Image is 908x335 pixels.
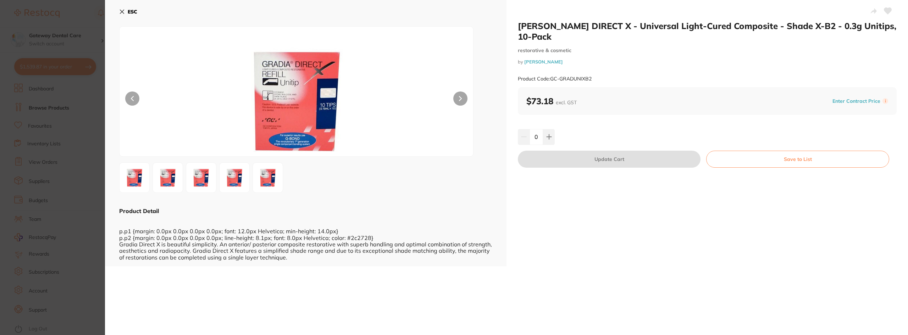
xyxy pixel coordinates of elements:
button: ESC [119,6,137,18]
a: [PERSON_NAME] [524,59,563,65]
small: Product Code: GC-GRADUNIXB2 [518,76,592,82]
div: p.p1 {margin: 0.0px 0.0px 0.0px 0.0px; font: 12.0px Helvetica; min-height: 14.0px} p.p2 {margin: ... [119,215,492,261]
label: i [882,98,888,104]
span: excl. GST [556,99,577,106]
b: $73.18 [526,96,577,106]
b: Product Detail [119,207,159,214]
img: TklYQjJfNS5qcGc [255,165,281,190]
b: ESC [128,9,137,15]
button: Save to List [706,151,889,168]
button: Update Cart [518,151,701,168]
img: TklYQjJfMy5qcGc [188,165,214,190]
small: restorative & cosmetic [518,48,897,54]
img: TklYQjJfNC5qcGc [222,165,247,190]
button: Enter Contract Price [830,98,882,105]
small: by [518,59,897,65]
img: TklYQjIuanBn [122,165,147,190]
img: TklYQjJfMi5qcGc [155,165,181,190]
h2: [PERSON_NAME] DIRECT X - Universal Light-Cured Composite - Shade X-B2 - 0.3g Unitips, 10-Pack [518,21,897,42]
img: TklYQjIuanBn [190,44,402,156]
